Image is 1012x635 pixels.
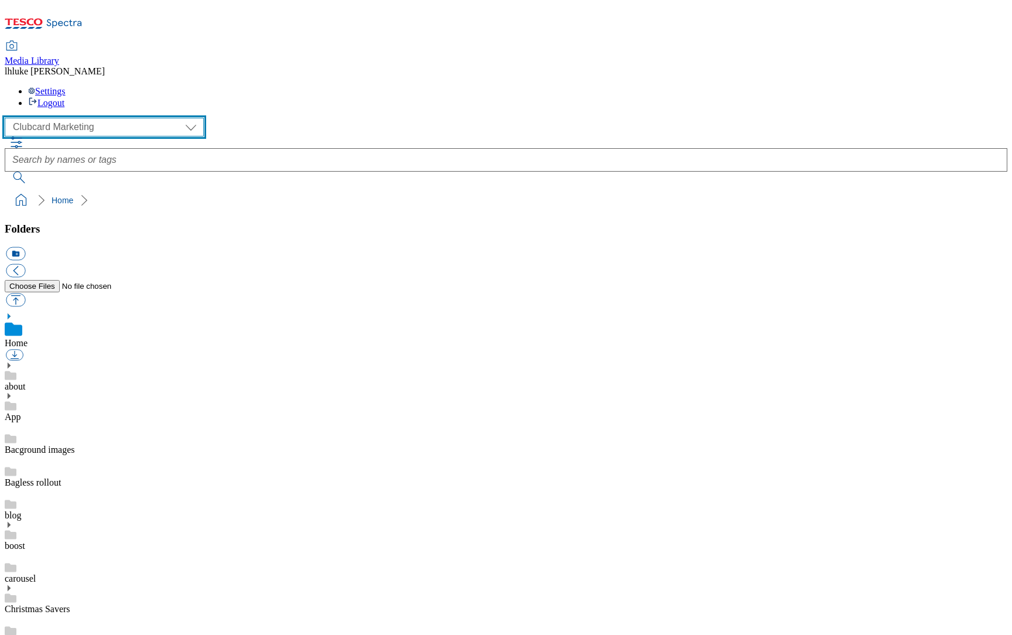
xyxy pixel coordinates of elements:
input: Search by names or tags [5,148,1007,172]
a: Home [5,338,28,348]
a: Bacground images [5,445,75,455]
a: Logout [28,98,64,108]
a: blog [5,510,21,520]
a: Home [52,196,73,205]
a: boost [5,541,25,551]
span: luke [PERSON_NAME] [12,66,105,76]
a: carousel [5,573,36,583]
a: Settings [28,86,66,96]
span: Media Library [5,56,59,66]
span: lh [5,66,12,76]
a: about [5,381,26,391]
a: Media Library [5,42,59,66]
nav: breadcrumb [5,189,1007,211]
a: Bagless rollout [5,477,61,487]
h3: Folders [5,223,1007,235]
a: Christmas Savers [5,604,70,614]
a: home [12,191,30,210]
a: App [5,412,21,422]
